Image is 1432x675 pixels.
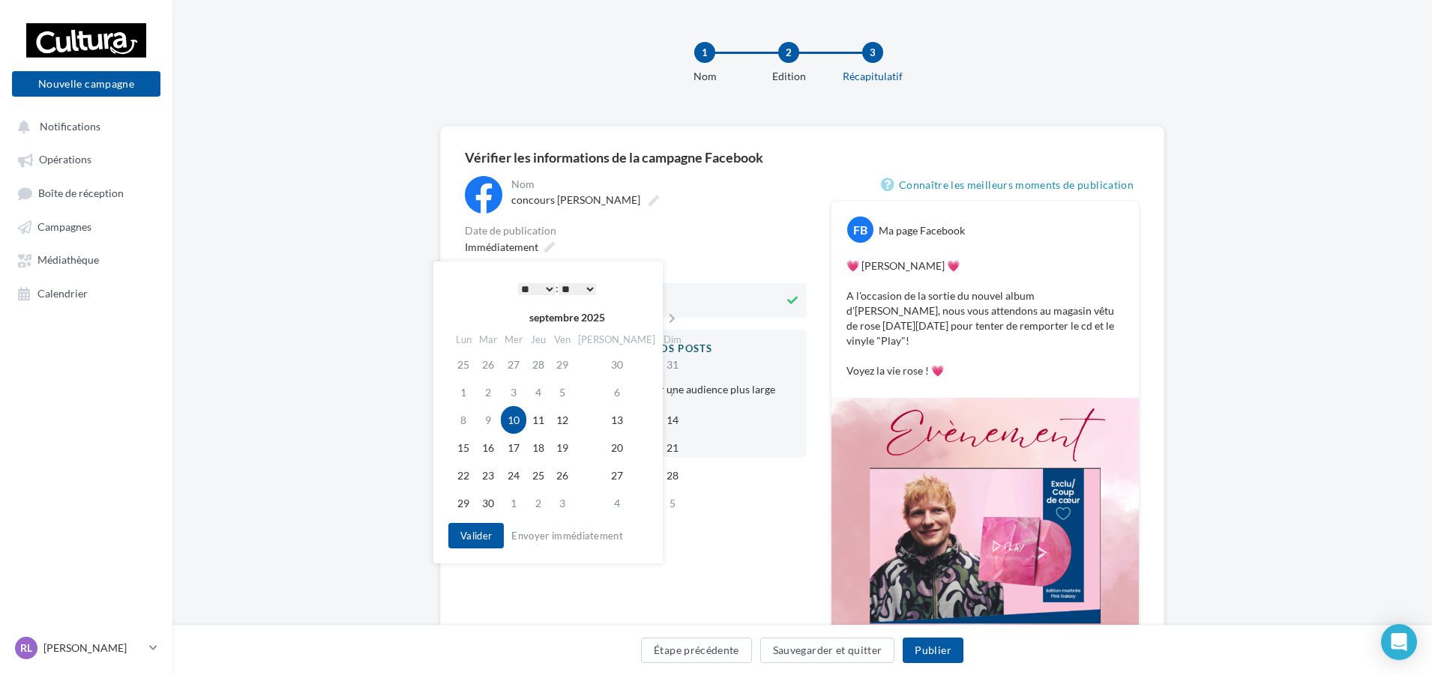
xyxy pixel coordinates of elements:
[451,406,475,434] td: 8
[526,329,550,351] th: Jeu
[475,406,501,434] td: 9
[448,523,504,548] button: Valider
[879,223,965,238] div: Ma page Facebook
[475,489,501,517] td: 30
[574,434,659,461] td: 20
[760,638,895,663] button: Sauvegarder et quitter
[550,329,574,351] th: Ven
[694,42,715,63] div: 1
[37,254,99,267] span: Médiathèque
[550,351,574,378] td: 29
[825,69,921,84] div: Récapitulatif
[659,378,685,406] td: 7
[550,406,574,434] td: 12
[465,151,1140,164] div: Vérifier les informations de la campagne Facebook
[475,461,501,489] td: 23
[862,42,883,63] div: 3
[574,489,659,517] td: 4
[526,351,550,378] td: 28
[37,287,88,300] span: Calendrier
[20,641,32,656] span: Rl
[659,434,685,461] td: 21
[501,329,526,351] th: Mer
[1381,624,1417,660] div: Open Intercom Messenger
[550,434,574,461] td: 19
[511,193,640,206] span: concours [PERSON_NAME]
[9,145,163,172] a: Opérations
[501,406,526,434] td: 10
[9,112,157,139] button: Notifications
[505,527,629,545] button: Envoyer immédiatement
[550,378,574,406] td: 5
[657,69,753,84] div: Nom
[574,461,659,489] td: 27
[475,351,501,378] td: 26
[451,351,475,378] td: 25
[37,220,91,233] span: Campagnes
[659,406,685,434] td: 14
[550,461,574,489] td: 26
[38,187,124,199] span: Boîte de réception
[12,71,160,97] button: Nouvelle campagne
[475,434,501,461] td: 16
[451,434,475,461] td: 15
[574,351,659,378] td: 30
[451,329,475,351] th: Lun
[741,69,837,84] div: Edition
[550,489,574,517] td: 3
[574,406,659,434] td: 13
[903,638,963,663] button: Publier
[465,240,538,253] span: Immédiatement
[881,176,1140,194] a: Connaître les meilleurs moments de publication
[574,378,659,406] td: 6
[501,489,526,517] td: 1
[501,351,526,378] td: 27
[659,489,685,517] td: 5
[12,634,160,662] a: Rl [PERSON_NAME]
[451,378,475,406] td: 1
[526,434,550,461] td: 18
[659,329,685,351] th: Dim
[481,277,633,300] div: :
[43,641,143,656] p: [PERSON_NAME]
[659,461,685,489] td: 28
[511,179,804,190] div: Nom
[475,329,501,351] th: Mar
[9,279,163,306] a: Calendrier
[526,406,550,434] td: 11
[526,489,550,517] td: 2
[526,461,550,489] td: 25
[9,213,163,240] a: Campagnes
[451,489,475,517] td: 29
[641,638,752,663] button: Étape précédente
[475,306,659,329] th: septembre 2025
[526,378,550,406] td: 4
[501,378,526,406] td: 3
[9,246,163,273] a: Médiathèque
[574,329,659,351] th: [PERSON_NAME]
[475,378,501,406] td: 2
[847,217,873,243] div: FB
[501,461,526,489] td: 24
[465,225,807,236] div: Date de publication
[659,351,685,378] td: 31
[501,434,526,461] td: 17
[846,258,1124,378] p: 💗 [PERSON_NAME] 💗 A l'occasion de la sortie du nouvel album d'[PERSON_NAME], nous vous attendons ...
[778,42,799,63] div: 2
[9,179,163,207] a: Boîte de réception
[40,120,100,133] span: Notifications
[39,154,91,166] span: Opérations
[451,461,475,489] td: 22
